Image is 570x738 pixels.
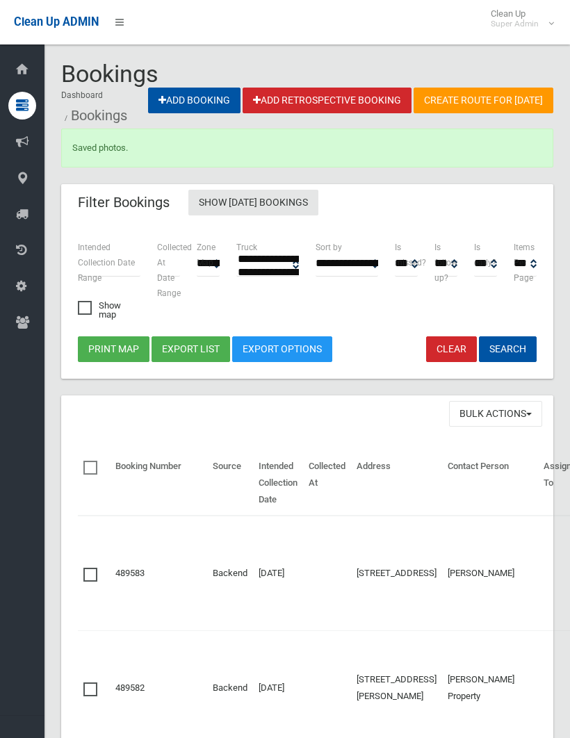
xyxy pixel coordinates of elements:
[61,189,186,216] header: Filter Bookings
[78,336,149,362] button: Print map
[484,8,553,29] span: Clean Up
[449,401,542,427] button: Bulk Actions
[207,451,253,516] th: Source
[236,240,257,255] label: Truck
[115,682,145,693] a: 489582
[61,60,158,88] span: Bookings
[148,88,241,113] a: Add Booking
[357,674,437,701] a: [STREET_ADDRESS][PERSON_NAME]
[207,516,253,631] td: Backend
[61,129,553,167] div: Saved photos.
[61,90,103,100] a: Dashboard
[442,516,538,631] td: [PERSON_NAME]
[14,15,99,28] span: Clean Up ADMIN
[357,568,437,578] a: [STREET_ADDRESS]
[479,336,537,362] button: Search
[414,88,553,113] a: Create route for [DATE]
[78,301,121,319] span: Show map
[253,516,303,631] td: [DATE]
[188,190,318,215] a: Show [DATE] Bookings
[253,451,303,516] th: Intended Collection Date
[351,451,442,516] th: Address
[61,103,127,129] li: Bookings
[442,451,538,516] th: Contact Person
[110,451,207,516] th: Booking Number
[426,336,477,362] a: Clear
[115,568,145,578] a: 489583
[303,451,351,516] th: Collected At
[232,336,332,362] a: Export Options
[491,19,539,29] small: Super Admin
[152,336,230,362] button: Export list
[243,88,412,113] a: Add Retrospective Booking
